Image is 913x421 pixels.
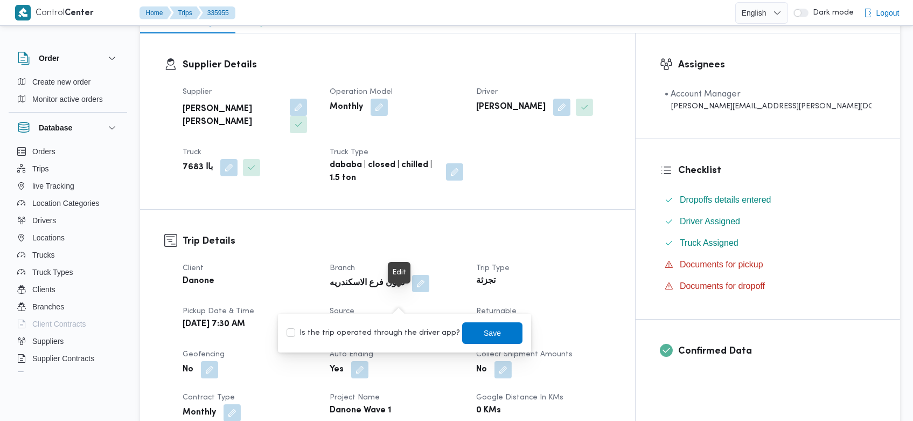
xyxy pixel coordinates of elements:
[9,143,127,376] div: Database
[476,351,573,358] span: Collect Shipment Amounts
[13,177,123,195] button: live Tracking
[183,88,212,95] span: Supplier
[665,88,872,112] span: • Account Manager abdallah.mohamed@illa.com.eg
[476,404,501,417] b: 0 KMs
[476,394,563,401] span: Google distance in KMs
[680,238,738,247] span: Truck Assigned
[17,52,119,65] button: Order
[183,308,254,315] span: Pickup date & time
[32,214,56,227] span: Drivers
[330,351,373,358] span: Auto Ending
[183,351,225,358] span: Geofencing
[678,163,876,178] h3: Checklist
[183,406,216,419] b: Monthly
[859,2,904,24] button: Logout
[665,88,872,101] div: • Account Manager
[680,195,771,204] span: Dropoffs details entered
[678,58,876,72] h3: Assignees
[32,162,49,175] span: Trips
[32,335,64,348] span: Suppliers
[32,249,54,261] span: Trucks
[32,300,64,313] span: Branches
[476,101,546,114] b: [PERSON_NAME]
[330,404,391,417] b: Danone Wave 1
[13,281,123,298] button: Clients
[13,195,123,212] button: Location Categories
[183,161,213,174] b: باا 7683
[680,280,765,293] span: Documents for dropoff
[680,237,738,250] span: Truck Assigned
[13,298,123,315] button: Branches
[680,281,765,291] span: Documents for dropoff
[13,160,123,177] button: Trips
[476,265,510,272] span: Trip Type
[462,322,522,344] button: Save
[183,103,282,129] b: [PERSON_NAME] [PERSON_NAME]
[13,73,123,91] button: Create new order
[32,283,55,296] span: Clients
[39,121,72,134] h3: Database
[32,266,73,279] span: Truck Types
[183,363,193,376] b: No
[183,234,611,249] h3: Trip Details
[183,58,611,72] h3: Supplier Details
[660,213,876,230] button: Driver Assigned
[660,191,876,209] button: Dropoffs details entered
[330,101,363,114] b: Monthly
[660,278,876,295] button: Documents for dropoff
[183,394,235,401] span: Contract Type
[330,88,393,95] span: Operation Model
[140,6,172,19] button: Home
[678,344,876,358] h3: Confirmed Data
[665,101,872,112] div: [PERSON_NAME][EMAIL_ADDRESS][PERSON_NAME][DOMAIN_NAME]
[9,73,127,112] div: Order
[13,367,123,384] button: Devices
[32,318,86,330] span: Client Contracts
[32,93,103,106] span: Monitor active orders
[13,350,123,367] button: Supplier Contracts
[13,212,123,229] button: Drivers
[13,333,123,350] button: Suppliers
[13,229,123,246] button: Locations
[32,369,59,382] span: Devices
[660,234,876,252] button: Truck Assigned
[13,315,123,333] button: Client Contracts
[17,121,119,134] button: Database
[680,260,763,269] span: Documents for pickup
[330,149,368,156] span: Truck Type
[330,277,405,290] b: دانون فرع الاسكندريه
[680,217,740,226] span: Driver Assigned
[680,215,740,228] span: Driver Assigned
[476,308,517,315] span: Returnable
[65,9,94,17] b: Center
[183,149,201,156] span: Truck
[32,145,55,158] span: Orders
[680,258,763,271] span: Documents for pickup
[170,6,201,19] button: Trips
[287,327,460,340] label: Is the trip operated through the driver app?
[330,265,355,272] span: Branch
[13,143,123,160] button: Orders
[476,275,496,288] b: تجزئة
[13,264,123,281] button: Truck Types
[330,308,354,315] span: Source
[183,265,204,272] span: Client
[13,91,123,108] button: Monitor active orders
[183,275,214,288] b: Danone
[199,6,235,19] button: 335955
[32,75,90,88] span: Create new order
[392,266,406,279] div: Edit
[330,159,439,185] b: dababa | closed | chilled | 1.5 ton
[13,246,123,264] button: Trucks
[32,197,100,210] span: Location Categories
[32,352,94,365] span: Supplier Contracts
[660,256,876,273] button: Documents for pickup
[476,88,498,95] span: Driver
[476,363,487,376] b: No
[484,327,501,340] span: Save
[32,180,74,192] span: live Tracking
[39,52,59,65] h3: Order
[183,318,245,331] b: [DATE] 7:30 AM
[330,363,344,376] b: Yes
[330,394,380,401] span: Project Name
